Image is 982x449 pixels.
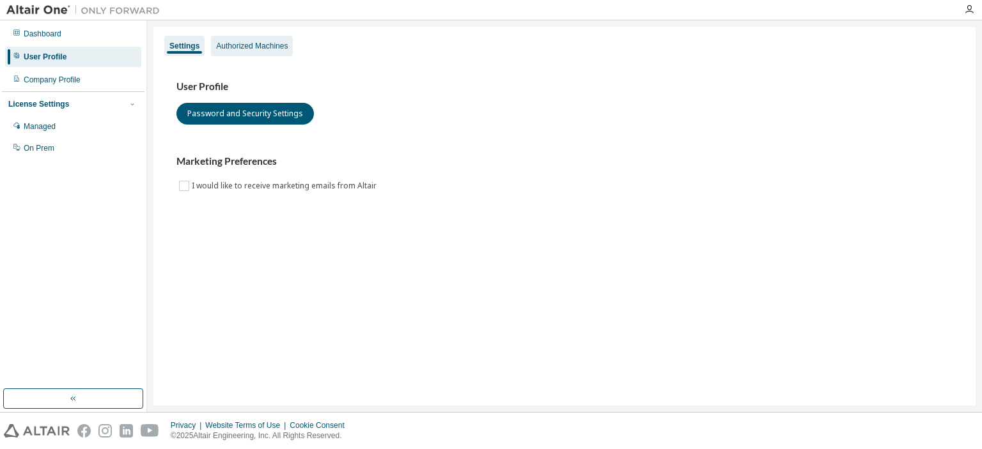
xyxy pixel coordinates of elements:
[24,143,54,153] div: On Prem
[24,52,66,62] div: User Profile
[290,420,352,430] div: Cookie Consent
[192,178,379,194] label: I would like to receive marketing emails from Altair
[120,424,133,438] img: linkedin.svg
[24,121,56,132] div: Managed
[8,99,69,109] div: License Settings
[216,41,288,51] div: Authorized Machines
[176,103,314,125] button: Password and Security Settings
[6,4,166,17] img: Altair One
[141,424,159,438] img: youtube.svg
[77,424,91,438] img: facebook.svg
[24,75,81,85] div: Company Profile
[176,155,953,168] h3: Marketing Preferences
[98,424,112,438] img: instagram.svg
[4,424,70,438] img: altair_logo.svg
[171,430,352,441] p: © 2025 Altair Engineering, Inc. All Rights Reserved.
[171,420,205,430] div: Privacy
[176,80,953,93] h3: User Profile
[24,29,61,39] div: Dashboard
[205,420,290,430] div: Website Terms of Use
[169,41,199,51] div: Settings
